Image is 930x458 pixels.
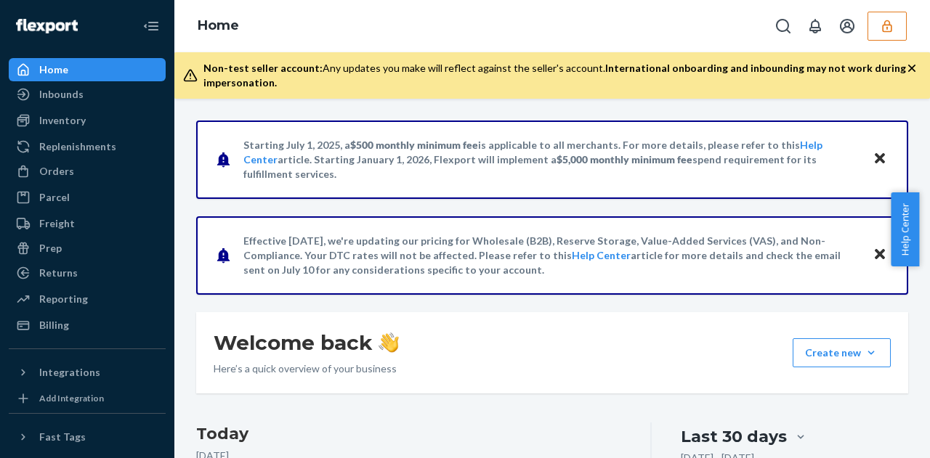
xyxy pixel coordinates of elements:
div: Reporting [39,292,88,306]
div: Home [39,62,68,77]
a: Inbounds [9,83,166,106]
a: Add Integration [9,390,166,407]
div: Freight [39,216,75,231]
button: Open Search Box [769,12,798,41]
a: Reporting [9,287,166,311]
button: Fast Tags [9,425,166,449]
button: Create new [793,338,891,367]
a: Prep [9,237,166,260]
div: Inbounds [39,87,84,102]
button: Integrations [9,361,166,384]
div: Any updates you make will reflect against the seller's account. [203,61,907,90]
a: Home [198,17,239,33]
a: Help Center [572,249,631,261]
img: Flexport logo [16,19,78,33]
a: Parcel [9,186,166,209]
a: Home [9,58,166,81]
ol: breadcrumbs [186,5,251,47]
div: Fast Tags [39,430,86,444]
a: Freight [9,212,166,235]
div: Add Integration [39,392,104,404]
a: Returns [9,261,166,285]
button: Open notifications [801,12,830,41]
div: Parcel [39,190,70,205]
div: Replenishments [39,139,116,154]
button: Open account menu [833,12,862,41]
h1: Welcome back [214,330,399,356]
div: Returns [39,266,78,280]
div: Orders [39,164,74,179]
button: Help Center [891,192,919,266]
p: Here’s a quick overview of your business [214,361,399,376]
div: Inventory [39,113,86,128]
span: $5,000 monthly minimum fee [557,153,692,165]
h3: Today [196,422,621,446]
button: Close Navigation [137,12,166,41]
a: Billing [9,314,166,337]
div: Last 30 days [681,425,787,448]
div: Integrations [39,365,100,380]
a: Inventory [9,109,166,132]
button: Close [870,245,889,266]
div: Billing [39,318,69,332]
img: hand-wave emoji [379,332,399,353]
a: Replenishments [9,135,166,158]
span: $500 monthly minimum fee [350,139,478,151]
p: Effective [DATE], we're updating our pricing for Wholesale (B2B), Reserve Storage, Value-Added Se... [243,234,859,277]
span: Non-test seller account: [203,62,323,74]
div: Prep [39,241,62,255]
button: Close [870,149,889,170]
a: Orders [9,160,166,183]
p: Starting July 1, 2025, a is applicable to all merchants. For more details, please refer to this a... [243,138,859,181]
